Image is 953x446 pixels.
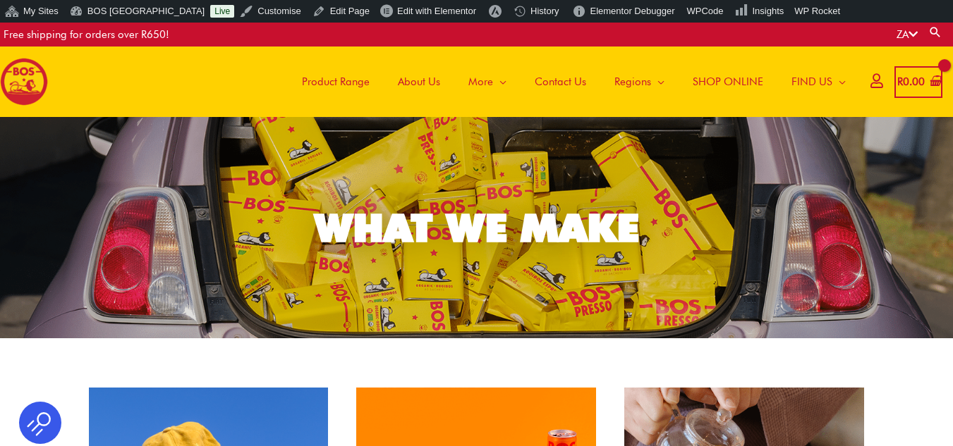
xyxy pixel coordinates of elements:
span: R [897,75,903,88]
nav: Site Navigation [277,47,860,117]
a: ZA [897,28,918,41]
a: View Shopping Cart, empty [894,66,942,98]
a: SHOP ONLINE [679,47,777,117]
span: About Us [398,61,440,103]
bdi: 0.00 [897,75,925,88]
span: Contact Us [535,61,586,103]
div: Free shipping for orders over R650! [4,23,169,47]
span: Edit with Elementor [397,6,476,16]
span: More [468,61,493,103]
div: WHAT WE MAKE [315,209,639,247]
a: Regions [600,47,679,117]
a: Search button [928,25,942,39]
span: FIND US [791,61,832,103]
span: SHOP ONLINE [693,61,763,103]
a: About Us [384,47,454,117]
a: More [454,47,521,117]
a: Contact Us [521,47,600,117]
a: Product Range [288,47,384,117]
span: Product Range [302,61,370,103]
a: Live [210,5,234,18]
span: Regions [614,61,651,103]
